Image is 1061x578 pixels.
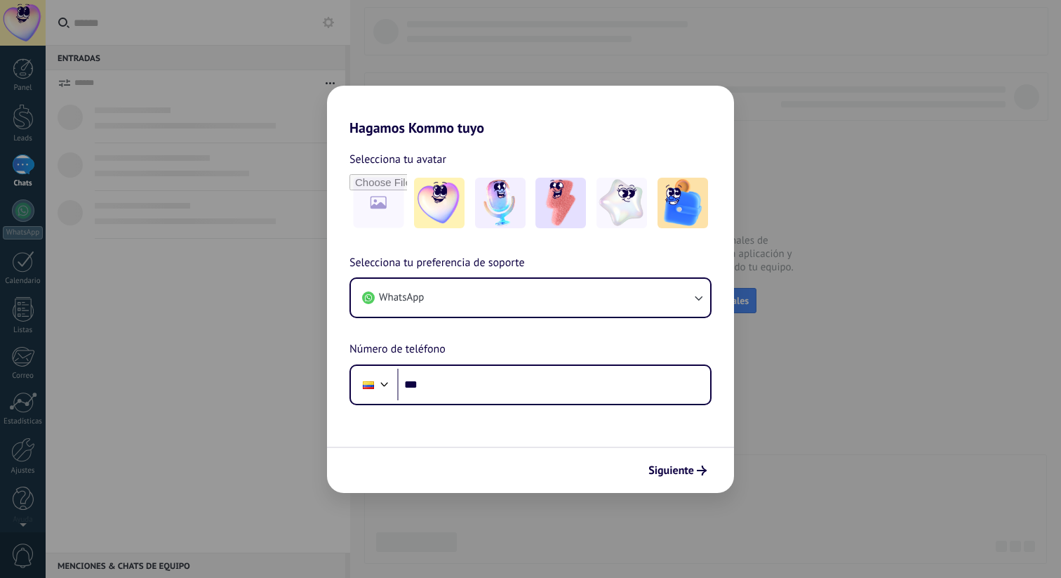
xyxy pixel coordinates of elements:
span: Número de teléfono [349,341,446,359]
img: -4.jpeg [596,178,647,228]
span: WhatsApp [379,291,424,305]
span: Siguiente [648,466,694,475]
img: -3.jpeg [535,178,586,228]
img: -5.jpeg [658,178,708,228]
button: WhatsApp [351,279,710,317]
span: Selecciona tu preferencia de soporte [349,254,525,272]
img: -1.jpeg [414,178,465,228]
div: Colombia: + 57 [355,370,382,400]
button: Siguiente [642,459,713,482]
img: -2.jpeg [475,178,526,228]
span: Selecciona tu avatar [349,150,446,169]
h2: Hagamos Kommo tuyo [327,86,734,136]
